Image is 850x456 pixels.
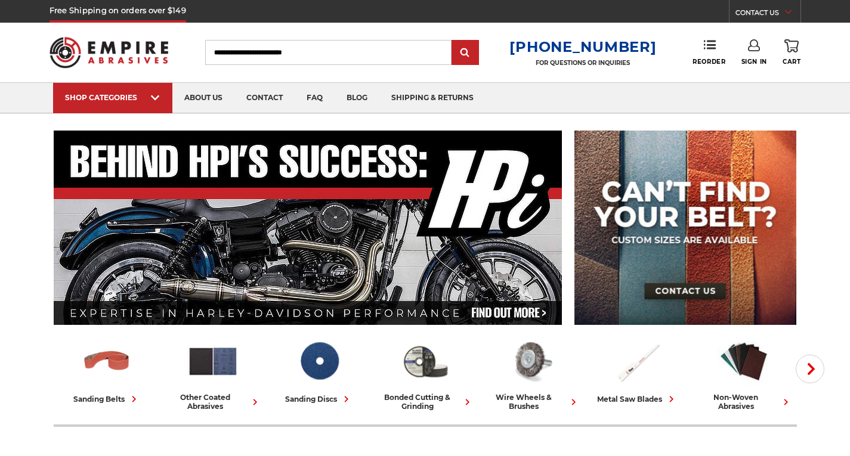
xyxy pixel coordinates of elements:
a: wire wheels & brushes [483,336,580,411]
div: SHOP CATEGORIES [65,93,160,102]
a: faq [295,83,335,113]
img: Bonded Cutting & Grinding [399,336,452,387]
div: other coated abrasives [165,393,261,411]
span: Cart [783,58,800,66]
button: Next [796,355,824,383]
div: sanding discs [285,393,353,405]
img: Wire Wheels & Brushes [505,336,558,387]
a: Cart [783,39,800,66]
input: Submit [453,41,477,65]
img: Non-woven Abrasives [718,336,770,387]
div: non-woven abrasives [696,393,792,411]
span: Sign In [741,58,767,66]
a: contact [234,83,295,113]
a: Reorder [693,39,725,65]
img: Sanding Belts [81,336,133,387]
a: shipping & returns [379,83,486,113]
img: promo banner for custom belts. [574,131,796,325]
div: sanding belts [73,393,140,405]
a: blog [335,83,379,113]
img: Empire Abrasives [50,29,169,76]
img: Metal Saw Blades [611,336,664,387]
a: [PHONE_NUMBER] [509,38,656,55]
a: metal saw blades [589,336,686,405]
img: Sanding Discs [293,336,345,387]
a: about us [172,83,234,113]
a: sanding belts [58,336,155,405]
a: bonded cutting & grinding [377,336,474,411]
span: Reorder [693,58,725,66]
img: Banner for an interview featuring Horsepower Inc who makes Harley performance upgrades featured o... [54,131,562,325]
img: Other Coated Abrasives [187,336,239,387]
a: CONTACT US [735,6,800,23]
div: bonded cutting & grinding [377,393,474,411]
p: FOR QUESTIONS OR INQUIRIES [509,59,656,67]
div: wire wheels & brushes [483,393,580,411]
div: metal saw blades [597,393,678,405]
a: sanding discs [271,336,367,405]
a: other coated abrasives [165,336,261,411]
a: non-woven abrasives [696,336,792,411]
